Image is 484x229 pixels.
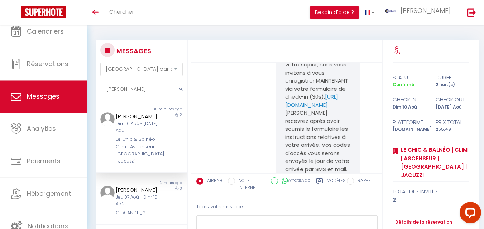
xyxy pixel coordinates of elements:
[393,219,452,226] a: Détails de la réservation
[27,157,61,166] span: Paiements
[388,73,431,82] div: statut
[327,178,346,192] label: Modèles
[141,180,187,186] div: 2 hours ago
[278,177,311,185] label: WhatsApp
[21,6,66,18] img: Super Booking
[431,73,474,82] div: durée
[115,43,151,59] h3: MESSAGES
[431,81,474,88] div: 2 nuit(s)
[96,79,187,99] input: Rechercher un mot clé
[285,93,338,109] a: [URL][DOMAIN_NAME]
[393,196,469,204] div: 2
[180,112,182,118] span: 2
[203,178,222,185] label: AIRBNB
[235,178,265,191] label: NOTE INTERNE
[180,186,182,191] span: 3
[398,146,469,179] a: Le Chic & Balnéo | Clim | Ascenseur | [GEOGRAPHIC_DATA] | Jacuzzi
[27,124,56,133] span: Analytics
[388,95,431,104] div: check in
[467,8,476,17] img: logout
[385,9,396,13] img: ...
[354,178,372,185] label: RAPPEL
[116,112,159,121] div: [PERSON_NAME]
[431,95,474,104] div: check out
[116,186,159,194] div: [PERSON_NAME]
[27,92,59,101] span: Messages
[431,126,474,133] div: 255.49
[116,120,159,134] div: Dim 10 Aoû - [DATE] Aoû
[116,209,159,216] div: CHALANDE_2
[100,186,115,200] img: ...
[393,187,469,196] div: total des invités
[196,198,378,216] div: Tapez votre message
[141,106,187,112] div: 36 minutes ago
[393,81,414,88] span: Confirmé
[388,104,431,111] div: Dim 10 Aoû
[116,194,159,208] div: Jeu 07 Aoû - Dim 10 Aoû
[116,136,159,165] div: Le Chic & Balnéo | Clim | Ascenseur | [GEOGRAPHIC_DATA] | Jacuzzi
[454,199,484,229] iframe: LiveChat chat widget
[100,112,115,126] img: ...
[310,6,359,19] button: Besoin d'aide ?
[109,8,134,15] span: Chercher
[27,27,64,36] span: Calendriers
[27,189,71,198] span: Hébergement
[388,126,431,133] div: [DOMAIN_NAME]
[388,118,431,126] div: Plateforme
[27,59,68,68] span: Réservations
[401,6,451,15] span: [PERSON_NAME]
[431,118,474,126] div: Prix total
[431,104,474,111] div: [DATE] Aoû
